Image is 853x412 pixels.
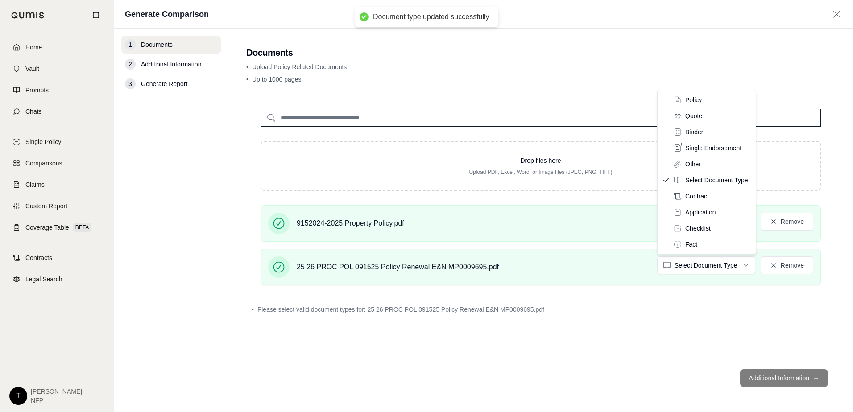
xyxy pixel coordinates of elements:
[685,224,711,233] span: Checklist
[685,176,748,185] span: Select Document Type
[685,128,703,136] span: Binder
[685,111,702,120] span: Quote
[685,240,697,249] span: Fact
[373,12,489,22] div: Document type updated successfully
[685,192,709,201] span: Contract
[685,160,701,169] span: Other
[685,95,702,104] span: Policy
[685,208,716,217] span: Application
[685,144,741,152] span: Single Endorsement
